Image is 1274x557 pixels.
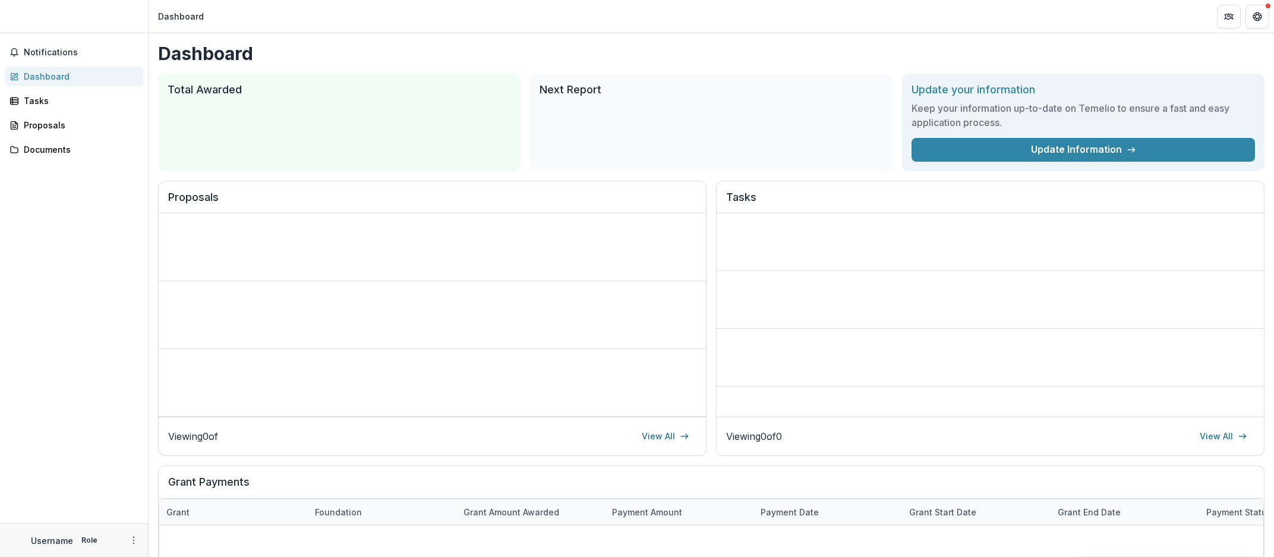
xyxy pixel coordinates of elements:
[540,83,883,96] h2: Next Report
[168,429,218,443] p: Viewing 0 of
[5,67,143,86] a: Dashboard
[168,476,1254,498] h2: Grant Payments
[5,115,143,135] a: Proposals
[5,91,143,111] a: Tasks
[1193,427,1254,446] a: View All
[5,140,143,159] a: Documents
[24,95,134,107] div: Tasks
[635,427,696,446] a: View All
[158,43,1264,64] h1: Dashboard
[153,8,209,25] nav: breadcrumb
[31,534,73,547] p: Username
[1245,5,1269,29] button: Get Help
[24,48,138,58] span: Notifications
[24,119,134,131] div: Proposals
[168,83,511,96] h2: Total Awarded
[912,101,1255,130] h3: Keep your information up-to-date on Temelio to ensure a fast and easy application process.
[78,535,101,546] p: Role
[1217,5,1241,29] button: Partners
[5,43,143,62] button: Notifications
[168,191,696,213] h2: Proposals
[24,70,134,83] div: Dashboard
[127,533,141,547] button: More
[726,191,1254,213] h2: Tasks
[726,429,782,443] p: Viewing 0 of 0
[158,10,204,23] div: Dashboard
[912,138,1255,162] a: Update Information
[912,83,1255,96] h2: Update your information
[24,143,134,156] div: Documents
